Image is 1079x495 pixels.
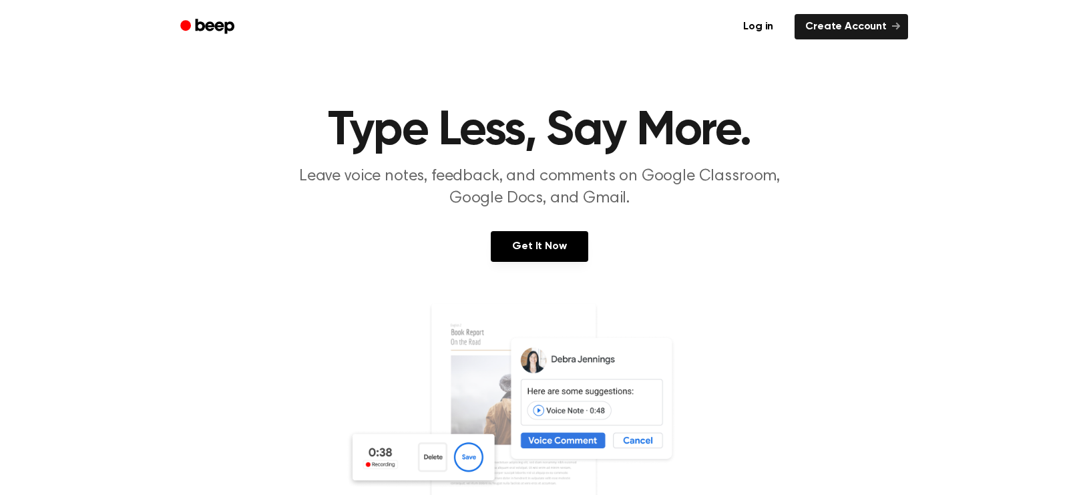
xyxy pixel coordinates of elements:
a: Beep [171,14,246,40]
a: Get It Now [491,231,588,262]
a: Log in [730,11,787,42]
a: Create Account [795,14,908,39]
h1: Type Less, Say More. [198,107,881,155]
p: Leave voice notes, feedback, and comments on Google Classroom, Google Docs, and Gmail. [283,166,796,210]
